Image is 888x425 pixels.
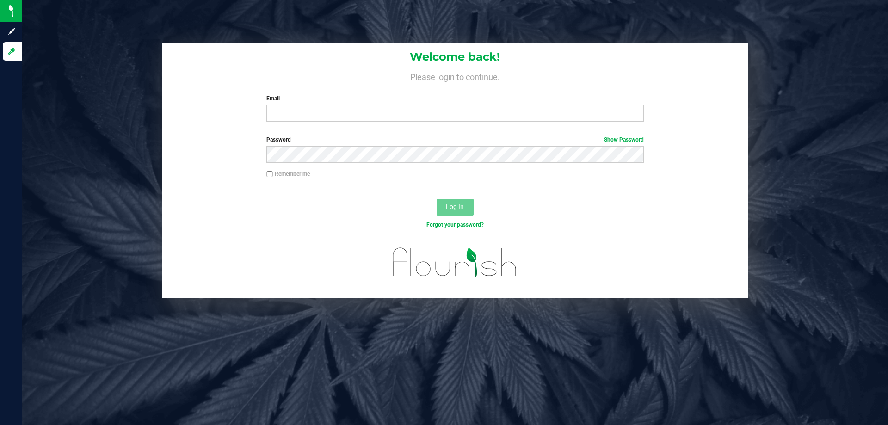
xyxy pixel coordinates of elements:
[604,136,644,143] a: Show Password
[162,51,748,63] h1: Welcome back!
[266,94,643,103] label: Email
[162,70,748,81] h4: Please login to continue.
[446,203,464,210] span: Log In
[266,171,273,178] input: Remember me
[266,136,291,143] span: Password
[7,47,16,56] inline-svg: Log in
[437,199,474,216] button: Log In
[382,239,528,286] img: flourish_logo.svg
[426,222,484,228] a: Forgot your password?
[7,27,16,36] inline-svg: Sign up
[266,170,310,178] label: Remember me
